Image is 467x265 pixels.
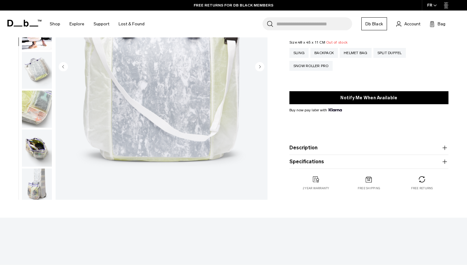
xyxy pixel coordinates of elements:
span: Buy now pay later with [289,107,342,113]
button: Specifications [289,158,448,165]
button: Description [289,144,448,152]
img: {"height" => 20, "alt" => "Klarna"} [329,108,342,111]
a: Sling [289,48,309,58]
nav: Main Navigation [45,11,149,37]
legend: Size: [289,41,347,44]
button: Weigh_Lighter_Helmet_Bag_32L_7.png [22,129,52,167]
p: Free returns [411,186,433,190]
a: Helmet Bag [340,48,372,58]
a: FREE RETURNS FOR DB BLACK MEMBERS [194,2,273,8]
button: Bag [430,20,445,28]
span: Bag [438,21,445,27]
a: Db Black [361,17,387,30]
img: Weigh_Lighter_Helmet_Bag_32L_5.png [22,52,52,89]
button: Weigh_Lighter_Helmet_Bag_32L_8.png [22,168,52,206]
img: Weigh_Lighter_Helmet_Bag_32L_8.png [22,169,52,206]
p: Free shipping [358,186,380,190]
a: Split Duffel [373,48,406,58]
span: 48 x 45 x 11 CM [298,40,325,45]
a: Snow Roller Pro [289,61,333,71]
span: Out of stock [326,40,347,45]
button: Notify Me When Available [289,91,448,104]
img: Weigh_Lighter_Helmet_Bag_32L_7.png [22,130,52,167]
p: 2 year warranty [303,186,329,190]
a: Account [396,20,420,28]
button: Previous slide [59,62,68,72]
a: Backpack [310,48,338,58]
span: Account [404,21,420,27]
img: Weigh_Lighter_Helmet_Bag_32L_6.png [22,91,52,128]
a: Lost & Found [119,13,145,35]
a: Support [94,13,109,35]
a: Explore [69,13,84,35]
button: Next slide [255,62,264,72]
a: Shop [50,13,60,35]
